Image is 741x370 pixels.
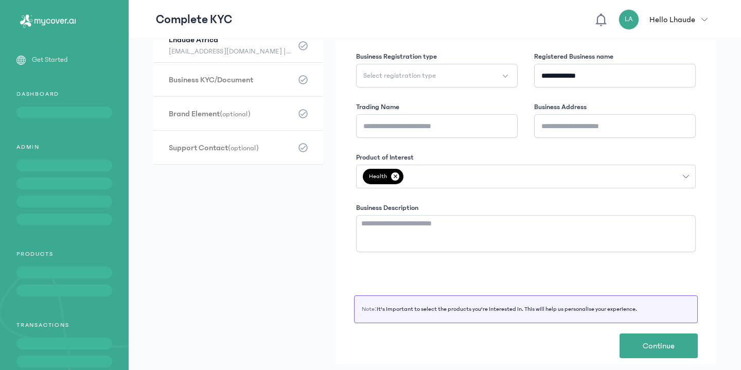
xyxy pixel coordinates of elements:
button: LAHello Lhaude [619,9,714,30]
p: Complete KYC [156,11,232,28]
span: (optional) [220,110,251,118]
h3: Business KYC/Document [169,74,292,85]
label: Registered Business name [534,51,613,62]
p: ✕ [391,172,399,181]
label: Business Description [356,203,418,213]
button: Select registration type [356,64,518,87]
h3: Lhaude Africa [169,34,292,45]
span: It's important to select the products you're interested in. This will help us personalise your ex... [377,306,637,312]
label: Trading Name [356,102,399,112]
button: Health✕ [356,165,696,188]
p: Get Started [32,55,68,65]
p: Hello Lhaude [649,13,695,26]
p: Note: [362,305,690,313]
span: [EMAIL_ADDRESS][DOMAIN_NAME] || 09071294282 [169,45,292,58]
h3: Support Contact [169,142,292,153]
span: Health [363,169,403,184]
span: Select registration type [363,71,436,81]
h3: Brand Element [169,108,292,119]
button: Continue [620,333,698,358]
label: Business Address [534,102,587,112]
span: Continue [643,340,675,352]
label: Product of Interest [356,152,414,163]
div: LA [619,9,639,30]
span: (optional) [228,144,259,152]
label: Business Registration type [356,51,437,62]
